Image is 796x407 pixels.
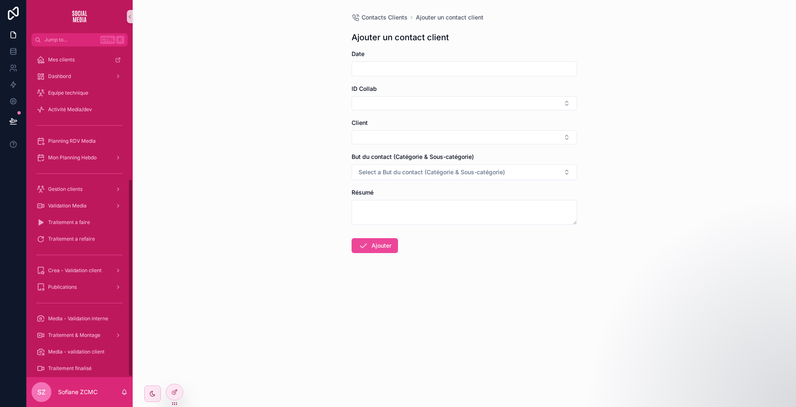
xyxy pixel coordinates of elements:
span: Traitement & Montage [48,332,100,339]
span: Mes clients [48,56,75,63]
span: Gestion clients [48,186,83,193]
span: Client [352,119,368,126]
span: Traitement finalisé [48,365,92,372]
span: Dashbord [48,73,71,80]
p: Sofiane ZCMC [58,388,97,396]
span: Media - Validation interne [48,315,108,322]
a: Equipe technique [32,85,128,100]
a: Dashbord [32,69,128,84]
span: Date [352,50,364,57]
button: Jump to...CtrlK [32,33,128,46]
a: Mon Planning Hebdo [32,150,128,165]
img: App logo [66,10,93,23]
span: Equipe technique [48,90,88,96]
span: Traitement a faire [48,219,90,226]
span: But du contact (Catégorie & Sous-catégorie) [352,153,474,160]
span: Publications [48,284,77,290]
a: Gestion clients [32,182,128,197]
a: Contacts Clients [352,13,408,22]
span: Planning RDV Media [48,138,96,144]
h1: Ajouter un contact client [352,32,449,43]
a: Validation Media [32,198,128,213]
a: Ajouter un contact client [416,13,483,22]
a: Publications [32,280,128,295]
span: Crea - Validation client [48,267,102,274]
span: Jump to... [44,37,97,43]
button: Ajouter [352,238,398,253]
a: Traitement finalisé [32,361,128,376]
span: K [117,37,124,43]
span: SZ [37,387,46,397]
span: Media - validation client [48,349,104,355]
a: Traitement & Montage [32,328,128,343]
a: Mes clients [32,52,128,67]
span: Validation Media [48,202,87,209]
button: Select Button [352,96,577,110]
span: Contacts Clients [362,13,408,22]
span: Traitement a refaire [48,236,95,242]
span: Activité Media/dev [48,106,92,113]
a: Planning RDV Media [32,134,128,149]
span: Résumé [352,189,374,196]
div: scrollable content [27,46,133,377]
span: Select a But du contact (Catégorie & Sous-catégorie) [359,168,505,176]
a: Traitement a faire [32,215,128,230]
a: Traitement a refaire [32,232,128,246]
span: ID Collab [352,85,377,92]
span: Ctrl [100,36,115,44]
a: Activité Media/dev [32,102,128,117]
a: Media - validation client [32,344,128,359]
span: Mon Planning Hebdo [48,154,97,161]
a: Crea - Validation client [32,263,128,278]
button: Select Button [352,164,577,180]
button: Select Button [352,130,577,144]
a: Media - Validation interne [32,311,128,326]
